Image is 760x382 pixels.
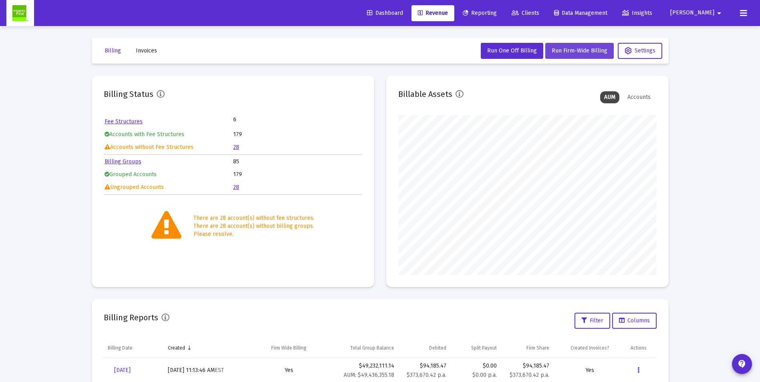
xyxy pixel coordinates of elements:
td: Grouped Accounts [105,169,233,181]
div: [DATE] 11:13:46 AM [168,366,249,374]
div: Yes [257,366,321,374]
td: Column Actions [627,338,657,358]
a: Dashboard [361,5,409,21]
a: Billing Groups [105,158,141,165]
div: Accounts [623,91,655,103]
a: 28 [233,184,239,191]
div: Actions [631,345,647,351]
img: Dashboard [12,5,28,21]
td: Column Firm Wide Billing [253,338,325,358]
a: Clients [505,5,546,21]
small: $373,670.42 p.a. [510,372,549,378]
div: Created Invoices? [571,345,609,351]
span: Data Management [554,10,607,16]
td: Ungrouped Accounts [105,181,233,193]
button: Run One Off Billing [481,43,543,59]
button: Columns [612,313,657,329]
small: EST [215,367,224,374]
span: Revenue [418,10,448,16]
a: Fee Structures [105,118,143,125]
h2: Billable Assets [398,88,452,101]
td: 179 [233,129,361,141]
span: Columns [619,317,650,324]
div: Firm Wide Billing [271,345,306,351]
td: Column Created Invoices? [553,338,627,358]
button: Filter [575,313,610,329]
span: [DATE] [114,367,131,374]
mat-icon: arrow_drop_down [714,5,724,21]
div: There are 28 account(s) without fee structures. [194,214,314,222]
small: AUM: $49,436,355.18 [344,372,394,378]
div: Debited [429,345,446,351]
button: Settings [618,43,662,59]
td: Column Total Group Balance [325,338,398,358]
a: Revenue [411,5,454,21]
button: [PERSON_NAME] [661,5,734,21]
h2: Billing Reports [104,311,158,324]
div: $94,185.47 [505,362,549,370]
td: Column Created [164,338,253,358]
div: AUM [600,91,619,103]
button: Invoices [129,43,163,59]
span: Insights [622,10,652,16]
span: Filter [581,317,603,324]
a: Reporting [456,5,503,21]
td: Accounts without Fee Structures [105,141,233,153]
div: $94,185.47 [402,362,446,370]
a: 28 [233,144,239,151]
h2: Billing Status [104,88,153,101]
div: There are 28 account(s) without billing groups. [194,222,314,230]
div: Please resolve. [194,230,314,238]
td: Accounts with Fee Structures [105,129,233,141]
td: 6 [233,116,297,124]
div: $0.00 [454,362,497,379]
a: [DATE] [108,362,137,378]
span: Run Firm-Wide Billing [552,47,607,54]
div: Total Group Balance [350,345,394,351]
a: Insights [616,5,659,21]
span: Settings [625,47,655,54]
td: 179 [233,169,361,181]
td: Column Billing Date [104,338,164,358]
small: $373,670.42 p.a. [407,372,446,378]
a: Data Management [548,5,614,21]
span: Clients [512,10,539,16]
span: Run One Off Billing [487,47,537,54]
div: Split Payout [471,345,497,351]
td: Column Firm Share [501,338,553,358]
mat-icon: contact_support [737,359,747,369]
div: Created [168,345,185,351]
button: Billing [98,43,127,59]
span: [PERSON_NAME] [670,10,714,16]
small: $0.00 p.a. [472,372,497,378]
span: Invoices [136,47,157,54]
button: Run Firm-Wide Billing [545,43,614,59]
div: Billing Date [108,345,133,351]
div: Yes [557,366,623,374]
span: Reporting [463,10,497,16]
td: Column Debited [398,338,450,358]
td: Column Split Payout [450,338,501,358]
td: 85 [233,156,361,168]
div: Firm Share [526,345,549,351]
span: Billing [105,47,121,54]
span: Dashboard [367,10,403,16]
div: $49,232,111.14 [329,362,394,379]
